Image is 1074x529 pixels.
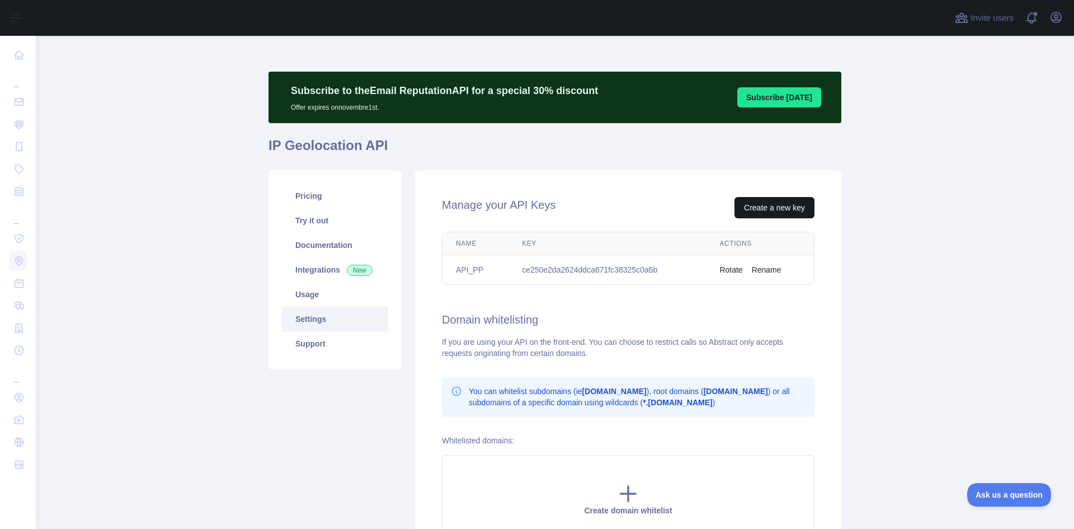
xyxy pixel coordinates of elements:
p: You can whitelist subdomains (ie ), root domains ( ) or all subdomains of a specific domain using... [469,386,805,408]
a: Documentation [282,233,388,258]
button: Create a new key [734,197,814,218]
a: Pricing [282,184,388,208]
h2: Domain whitelisting [442,312,814,327]
b: *.[DOMAIN_NAME] [643,398,712,407]
td: API_PP [442,255,508,285]
h2: Manage your API Keys [442,197,555,218]
label: Whitelisted domains: [442,436,514,445]
iframe: Toggle Customer Support [967,483,1052,507]
div: ... [9,67,27,90]
span: New [347,265,373,276]
div: ... [9,204,27,226]
p: Offer expires on novembre 1st. [291,99,598,112]
td: ce250e2da2624ddca671fc38325c0a6b [508,255,706,285]
button: Subscribe [DATE] [737,87,821,107]
div: If you are using your API on the front-end. You can choose to restrict calls so Abstract only acc... [442,336,814,359]
button: Invite users [953,9,1016,27]
b: [DOMAIN_NAME] [582,387,647,396]
p: Subscribe to the Email Reputation API for a special 30 % discount [291,83,598,99]
a: Usage [282,282,388,307]
b: [DOMAIN_NAME] [704,387,768,396]
a: Settings [282,307,388,331]
span: Create domain whitelist [584,506,672,515]
span: Invite users [971,12,1014,25]
th: Name [442,232,508,255]
button: Rotate [719,264,742,275]
a: Support [282,331,388,356]
div: ... [9,363,27,385]
th: Actions [706,232,814,255]
th: Key [508,232,706,255]
a: Integrations New [282,258,388,282]
a: Try it out [282,208,388,233]
button: Rename [752,264,781,275]
h1: IP Geolocation API [268,137,841,163]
